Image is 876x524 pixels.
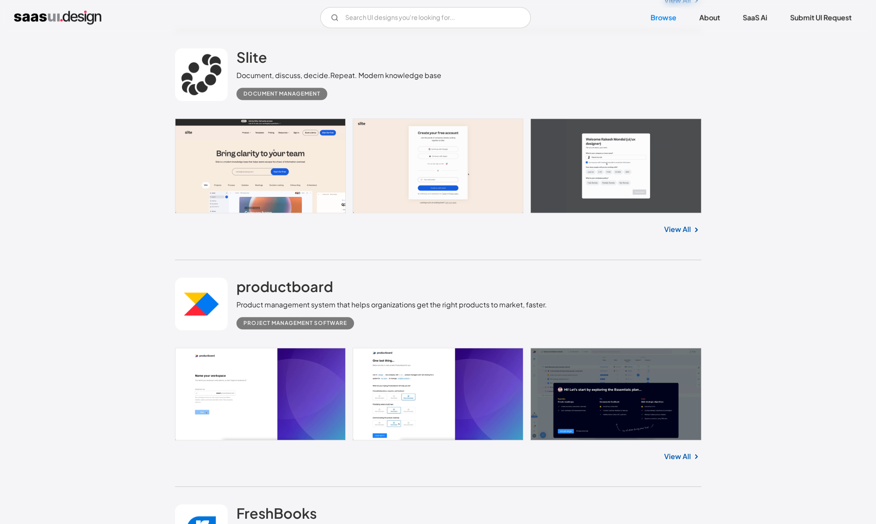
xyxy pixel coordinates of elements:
[320,7,531,28] input: Search UI designs you're looking for...
[640,8,687,27] a: Browse
[243,89,320,99] div: Document Management
[664,224,691,235] a: View All
[236,299,547,310] div: Product management system that helps organizations get the right products to market, faster.
[732,8,778,27] a: SaaS Ai
[689,8,730,27] a: About
[779,8,862,27] a: Submit UI Request
[236,70,441,81] div: Document, discuss, decide.Repeat. Modern knowledge base
[320,7,531,28] form: Email Form
[236,504,317,522] h2: FreshBooks
[664,451,691,462] a: View All
[236,48,267,70] a: Slite
[236,278,333,299] a: productboard
[236,278,333,295] h2: productboard
[236,48,267,66] h2: Slite
[14,11,101,25] a: home
[243,318,347,328] div: Project Management Software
